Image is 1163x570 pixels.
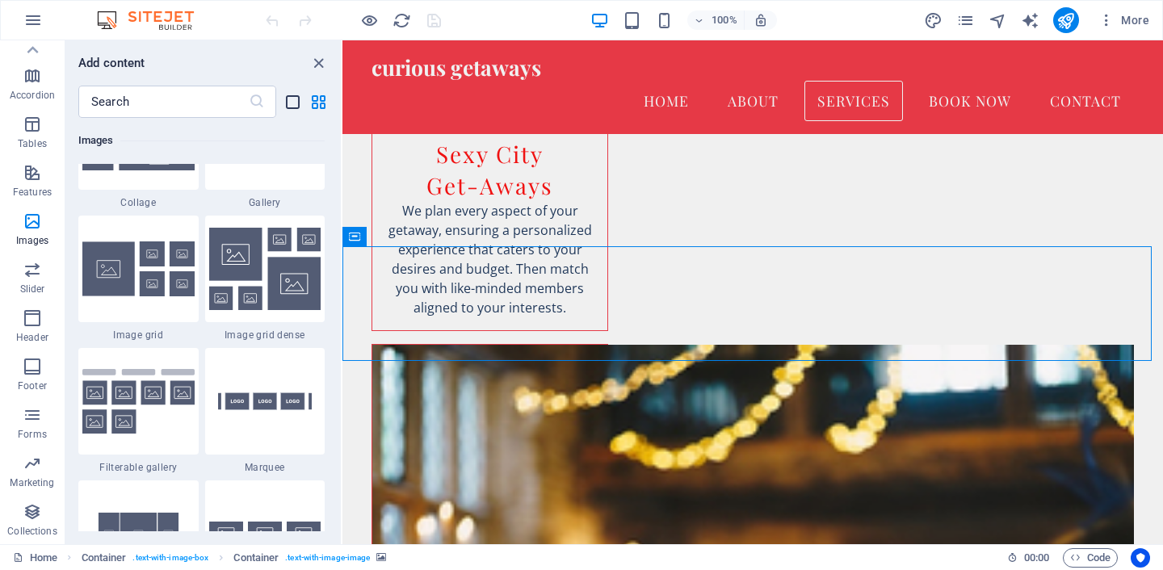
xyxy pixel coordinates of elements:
[78,461,199,474] span: Filterable gallery
[18,137,47,150] p: Tables
[205,461,325,474] span: Marquee
[1007,548,1050,568] h6: Session time
[7,525,57,538] p: Collections
[18,379,47,392] p: Footer
[78,86,249,118] input: Search
[20,283,45,295] p: Slider
[1063,548,1118,568] button: Code
[1053,7,1079,33] button: publish
[359,10,379,30] button: Click here to leave preview mode and continue editing
[78,329,199,342] span: Image grid
[283,92,302,111] button: list-view
[93,10,214,30] img: Editor Logo
[82,548,127,568] span: Click to select. Double-click to edit
[1024,548,1049,568] span: 00 00
[309,92,328,111] button: grid-view
[10,476,54,489] p: Marketing
[78,53,145,73] h6: Add content
[78,131,325,150] h6: Images
[1035,551,1038,564] span: :
[687,10,745,30] button: 100%
[209,228,321,310] img: image-grid-dense.svg
[78,216,199,342] div: Image grid
[209,364,321,438] img: marquee.svg
[205,216,325,342] div: Image grid dense
[712,10,737,30] h6: 100%
[13,186,52,199] p: Features
[924,10,943,30] button: design
[1021,10,1040,30] button: text_generator
[205,196,325,209] span: Gallery
[82,241,195,296] img: image-grid.svg
[205,348,325,474] div: Marquee
[78,348,199,474] div: Filterable gallery
[10,89,55,102] p: Accordion
[1098,12,1149,28] span: More
[78,196,199,209] span: Collage
[924,11,943,30] i: Design (Ctrl+Alt+Y)
[989,10,1008,30] button: navigator
[205,329,325,342] span: Image grid dense
[392,10,411,30] button: reload
[754,13,768,27] i: On resize automatically adjust zoom level to fit chosen device.
[956,11,975,30] i: Pages (Ctrl+Alt+S)
[1056,11,1075,30] i: Publish
[16,331,48,344] p: Header
[309,53,328,73] button: close panel
[1092,7,1156,33] button: More
[1021,11,1039,30] i: AI Writer
[1131,548,1150,568] button: Usercentrics
[82,548,387,568] nav: breadcrumb
[285,548,370,568] span: . text-with-image-image
[233,548,279,568] span: Click to select. Double-click to edit
[376,553,386,562] i: This element contains a background
[209,522,321,546] img: image-series.svg
[393,11,411,30] i: Reload page
[132,548,208,568] span: . text-with-image-box
[956,10,976,30] button: pages
[989,11,1007,30] i: Navigator
[82,369,195,434] img: gallery-filterable.svg
[18,428,47,441] p: Forms
[16,234,49,247] p: Images
[13,548,57,568] a: Click to cancel selection. Double-click to open Pages
[1070,548,1111,568] span: Code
